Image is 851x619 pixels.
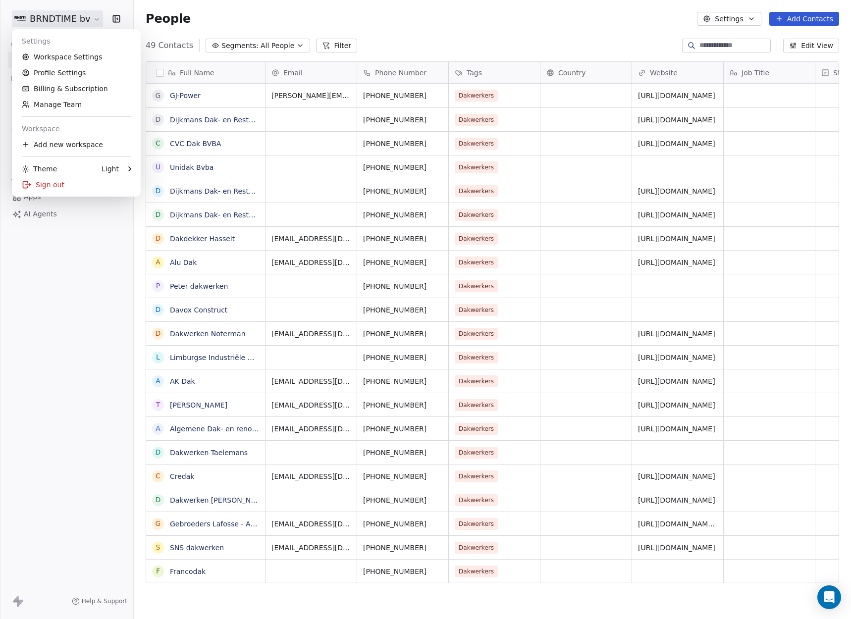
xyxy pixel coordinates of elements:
[22,164,57,174] div: Theme
[16,97,137,112] a: Manage Team
[16,33,137,49] div: Settings
[16,81,137,97] a: Billing & Subscription
[16,65,137,81] a: Profile Settings
[16,137,137,153] div: Add new workspace
[16,177,137,193] div: Sign out
[16,49,137,65] a: Workspace Settings
[102,164,119,174] div: Light
[16,121,137,137] div: Workspace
